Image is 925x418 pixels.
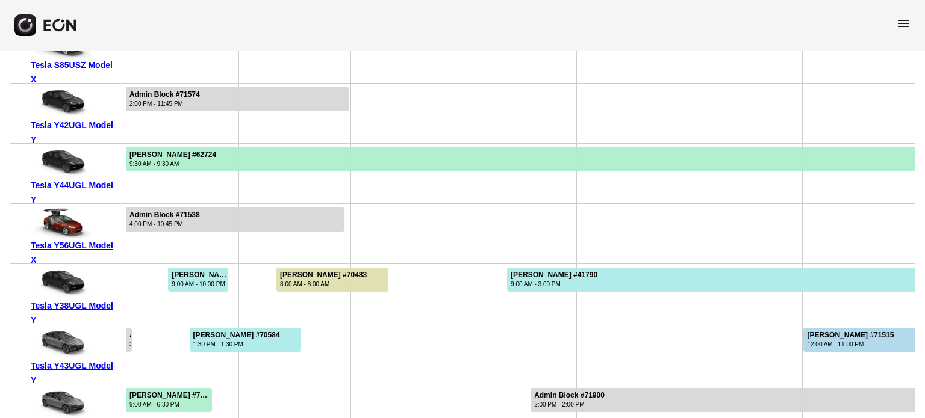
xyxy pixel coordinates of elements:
div: Rented for 80 days by Raphael Sperlin Current status is rental [125,144,916,171]
div: 9:00 AM - 10:00 PM [172,280,227,289]
div: 4:00 PM - 10:45 PM [129,220,200,229]
img: car [31,148,91,178]
div: 1:30 PM - 1:30 PM [193,340,280,349]
div: Rented for 16 days by Robert Cox Current status is confirmed [506,264,916,292]
div: 9:30 AM - 9:30 AM [129,159,216,168]
div: Tesla Y38UGL Model Y [31,298,120,327]
img: car [31,88,91,118]
div: Admin Block #71736 [129,331,131,340]
div: Rented for 5 days by Admin Block Current status is rental [125,84,350,111]
div: Admin Block #71574 [129,90,200,99]
div: Tesla Y56UGL Model X [31,238,120,267]
div: 8:00 AM - 8:00 AM [280,280,367,289]
div: Rented for 4 days by Admin Block Current status is rental [125,204,345,232]
div: 9:00 AM - 3:00 PM [511,280,597,289]
div: Tesla Y42UGL Model Y [31,118,120,147]
div: Rented for 1 days by Nanzhong Deng Current status is verified [276,264,389,292]
div: 2:00 PM - 2:00 PM [534,400,605,409]
div: [PERSON_NAME] #71515 [807,331,894,340]
div: [PERSON_NAME] #41790 [511,271,597,280]
img: car [31,328,91,358]
div: Admin Block #71538 [129,211,200,220]
div: [PERSON_NAME] #70483 [280,271,367,280]
div: [PERSON_NAME] #70584 [193,331,280,340]
span: menu [896,16,911,31]
div: Tesla Y44UGL Model Y [31,178,120,207]
div: 3:00 AM - 12:15 AM [129,340,131,349]
div: [PERSON_NAME] #70041 [129,391,211,400]
div: 12:00 AM - 11:00 PM [807,340,894,349]
div: Rented for 1 days by Admin Block Current status is rental [125,324,132,352]
div: [PERSON_NAME] #62724 [129,150,216,159]
div: 2:00 PM - 11:45 PM [129,99,200,108]
div: [PERSON_NAME] #69745 [172,271,227,280]
div: Rented for 2 days by Allan Isla Current status is rental [125,384,213,412]
div: Tesla S85USZ Model X [31,58,120,87]
div: Rented for 1 days by Justin Levy Current status is confirmed [167,264,229,292]
div: 9:00 AM - 6:30 PM [129,400,211,409]
div: Admin Block #71900 [534,391,605,400]
div: Rented for 151 days by Admin Block Current status is rental [530,384,916,412]
img: car [31,268,91,298]
img: car [31,208,91,238]
div: Tesla Y43UGL Model Y [31,358,120,387]
div: Rented for 1 days by Julian Goldstein Current status is confirmed [189,324,302,352]
div: Rented for 2 days by Peilun Cai Current status is open [803,324,916,352]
